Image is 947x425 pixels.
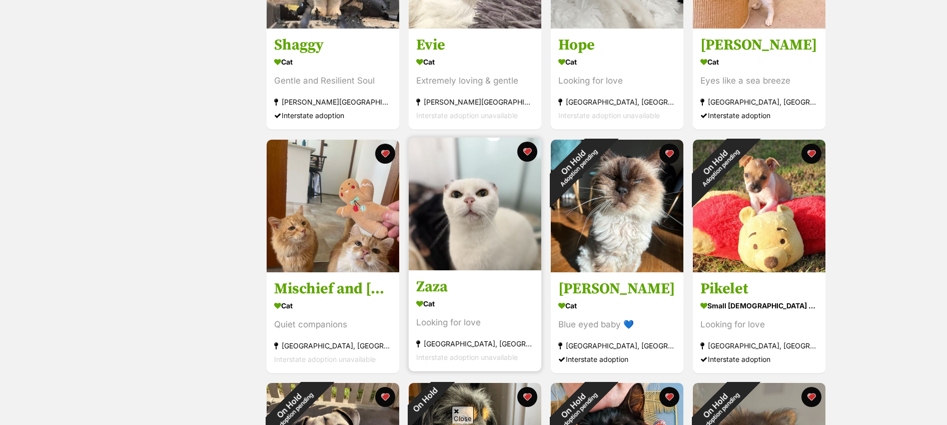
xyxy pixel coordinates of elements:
span: Interstate adoption unavailable [274,355,376,363]
span: Interstate adoption unavailable [416,112,518,120]
h3: Hope [558,36,676,55]
span: Close [452,406,474,423]
a: [PERSON_NAME] Cat Eyes like a sea breeze [GEOGRAPHIC_DATA], [GEOGRAPHIC_DATA] Interstate adoption... [693,29,825,130]
div: On Hold [674,121,761,208]
div: [PERSON_NAME][GEOGRAPHIC_DATA], [GEOGRAPHIC_DATA] [416,96,534,109]
div: Interstate adoption [700,109,818,123]
button: favourite [375,144,395,164]
span: Adoption pending [701,148,741,188]
div: Cat [274,298,392,313]
div: Blue eyed baby 💙 [558,318,676,331]
button: favourite [659,144,679,164]
div: Looking for love [416,316,534,329]
div: Looking for love [558,75,676,88]
div: Looking for love [700,318,818,331]
img: Mischief and Meggs [267,140,399,272]
div: Cat [700,55,818,70]
h3: Pikelet [700,279,818,298]
div: [GEOGRAPHIC_DATA], [GEOGRAPHIC_DATA] [416,337,534,350]
div: Interstate adoption [274,109,392,123]
img: Elvis Presley [551,140,683,272]
h3: [PERSON_NAME] [700,36,818,55]
div: Cat [416,55,534,70]
h3: Zaza [416,277,534,296]
div: [GEOGRAPHIC_DATA], [GEOGRAPHIC_DATA] [274,339,392,352]
span: Adoption pending [559,148,599,188]
a: Hope Cat Looking for love [GEOGRAPHIC_DATA], [GEOGRAPHIC_DATA] Interstate adoption unavailable fa... [551,29,683,130]
div: Cat [274,55,392,70]
div: [GEOGRAPHIC_DATA], [GEOGRAPHIC_DATA] [558,96,676,109]
div: [GEOGRAPHIC_DATA], [GEOGRAPHIC_DATA] [700,96,818,109]
button: favourite [517,142,537,162]
div: Extremely loving & gentle [416,75,534,88]
h3: Mischief and [PERSON_NAME] [274,279,392,298]
h3: Shaggy [274,36,392,55]
a: Shaggy Cat Gentle and Resilient Soul [PERSON_NAME][GEOGRAPHIC_DATA][PERSON_NAME], [GEOGRAPHIC_DAT... [267,29,399,130]
div: [GEOGRAPHIC_DATA], [GEOGRAPHIC_DATA] [558,339,676,352]
div: Interstate adoption [558,352,676,366]
a: On HoldAdoption pending [551,264,683,274]
button: favourite [517,387,537,407]
div: [GEOGRAPHIC_DATA], [GEOGRAPHIC_DATA] [700,339,818,352]
button: favourite [659,387,679,407]
span: Interstate adoption unavailable [416,353,518,361]
div: [PERSON_NAME][GEOGRAPHIC_DATA][PERSON_NAME], [GEOGRAPHIC_DATA] [274,96,392,109]
span: Interstate adoption unavailable [558,112,660,120]
div: Quiet companions [274,318,392,331]
div: small [DEMOGRAPHIC_DATA] Dog [700,298,818,313]
div: On Hold [532,121,619,208]
a: Pikelet small [DEMOGRAPHIC_DATA] Dog Looking for love [GEOGRAPHIC_DATA], [GEOGRAPHIC_DATA] Inters... [693,272,825,373]
a: Mischief and [PERSON_NAME] Cat Quiet companions [GEOGRAPHIC_DATA], [GEOGRAPHIC_DATA] Interstate a... [267,272,399,373]
h3: [PERSON_NAME] [558,279,676,298]
button: favourite [375,387,395,407]
div: Eyes like a sea breeze [700,75,818,88]
div: Cat [558,55,676,70]
img: Zaza [409,138,541,270]
button: favourite [801,144,821,164]
div: Cat [558,298,676,313]
div: Gentle and Resilient Soul [274,75,392,88]
div: Cat [416,296,534,311]
a: On HoldAdoption pending [693,264,825,274]
a: Evie Cat Extremely loving & gentle [PERSON_NAME][GEOGRAPHIC_DATA], [GEOGRAPHIC_DATA] Interstate a... [409,29,541,130]
div: Interstate adoption [700,352,818,366]
button: favourite [801,387,821,407]
a: [PERSON_NAME] Cat Blue eyed baby 💙 [GEOGRAPHIC_DATA], [GEOGRAPHIC_DATA] Interstate adoption favou... [551,272,683,373]
h3: Evie [416,36,534,55]
a: Zaza Cat Looking for love [GEOGRAPHIC_DATA], [GEOGRAPHIC_DATA] Interstate adoption unavailable fa... [409,270,541,371]
img: Pikelet [693,140,825,272]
